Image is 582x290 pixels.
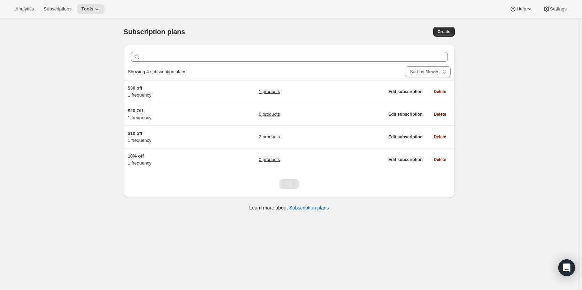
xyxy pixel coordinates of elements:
[434,89,446,94] span: Delete
[429,87,450,97] button: Delete
[384,87,427,97] button: Edit subscription
[128,153,215,167] div: 1 frequency
[81,6,93,12] span: Tools
[128,85,215,99] div: 1 frequency
[434,157,446,162] span: Delete
[429,109,450,119] button: Delete
[44,6,71,12] span: Subscriptions
[388,157,422,162] span: Edit subscription
[434,112,446,117] span: Delete
[558,259,575,276] div: Open Intercom Messenger
[128,108,143,113] span: $20 Off
[77,4,105,14] button: Tools
[124,28,185,36] span: Subscription plans
[434,134,446,140] span: Delete
[384,109,427,119] button: Edit subscription
[429,155,450,165] button: Delete
[429,132,450,142] button: Delete
[259,88,280,95] a: 1 products
[437,29,450,35] span: Create
[259,111,280,118] a: 6 products
[259,133,280,140] a: 2 products
[128,130,215,144] div: 1 frequency
[128,107,215,121] div: 1 frequency
[128,69,186,74] span: Showing 4 subscription plans
[384,132,427,142] button: Edit subscription
[388,112,422,117] span: Edit subscription
[128,153,144,159] span: 10% off
[39,4,76,14] button: Subscriptions
[388,89,422,94] span: Edit subscription
[539,4,571,14] button: Settings
[128,85,143,91] span: $30 off
[505,4,537,14] button: Help
[15,6,34,12] span: Analytics
[289,205,329,211] a: Subscription plans
[388,134,422,140] span: Edit subscription
[516,6,526,12] span: Help
[384,155,427,165] button: Edit subscription
[11,4,38,14] button: Analytics
[279,179,299,189] nav: Pagination
[249,204,329,211] p: Learn more about
[259,156,280,163] a: 0 products
[128,131,143,136] span: $10 off
[550,6,567,12] span: Settings
[433,27,454,37] button: Create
